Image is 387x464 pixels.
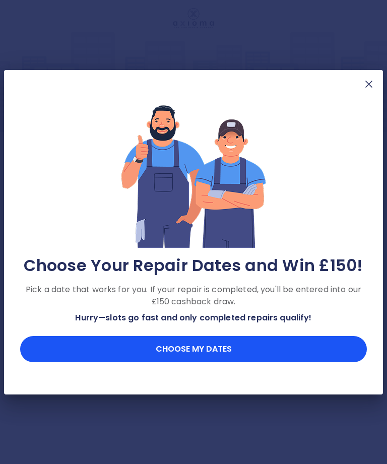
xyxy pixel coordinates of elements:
[20,284,367,308] p: Pick a date that works for you. If your repair is completed, you'll be entered into our £150 cash...
[20,312,367,324] p: Hurry—slots go fast and only completed repairs qualify!
[363,78,375,90] img: X Mark
[20,255,367,276] h2: Choose Your Repair Dates and Win £150!
[20,336,367,362] button: Choose my dates
[120,102,267,249] img: Lottery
